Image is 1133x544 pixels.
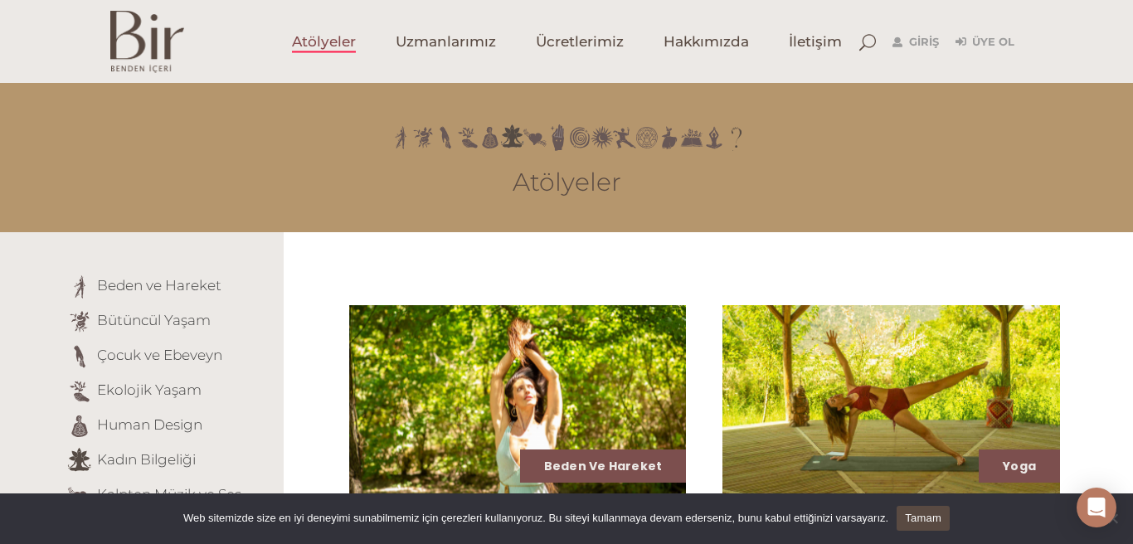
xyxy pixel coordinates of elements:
[97,347,222,363] a: Çocuk ve Ebeveyn
[97,486,241,503] a: Kalpten Müzik ve Ses
[97,416,202,433] a: Human Design
[183,510,888,527] span: Web sitemizde size en iyi deneyimi sunabilmemiz için çerezleri kullanıyoruz. Bu siteyi kullanmaya...
[536,32,624,51] span: Ücretlerimiz
[664,32,749,51] span: Hakkımızda
[97,451,196,468] a: Kadın Bilgeliği
[1003,458,1036,474] a: Yoga
[956,32,1014,52] a: Üye Ol
[97,381,202,398] a: Ekolojik Yaşam
[97,277,221,294] a: Beden ve Hareket
[544,458,662,474] a: Beden ve Hareket
[897,506,950,531] a: Tamam
[1077,488,1116,527] div: Open Intercom Messenger
[97,312,211,328] a: Bütüncül Yaşam
[292,32,356,51] span: Atölyeler
[892,32,939,52] a: Giriş
[789,32,842,51] span: İletişim
[396,32,496,51] span: Uzmanlarımız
